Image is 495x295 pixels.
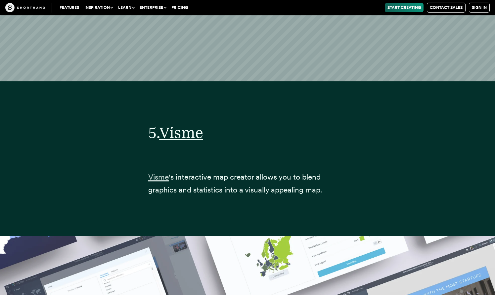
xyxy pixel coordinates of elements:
button: Enterprise [137,3,169,12]
span: 5. [148,123,159,142]
button: Learn [115,3,137,12]
span: 's interactive map creator allows you to blend graphics and statistics into a visually appealing ... [148,172,322,194]
a: Pricing [169,3,191,12]
a: Start Creating [385,3,424,12]
a: Features [57,3,82,12]
a: Contact Sales [427,3,466,13]
button: Inspiration [82,3,115,12]
img: The Craft [5,3,45,12]
a: Visme [159,123,203,142]
a: Visme [148,172,169,182]
a: Sign in [469,3,490,13]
